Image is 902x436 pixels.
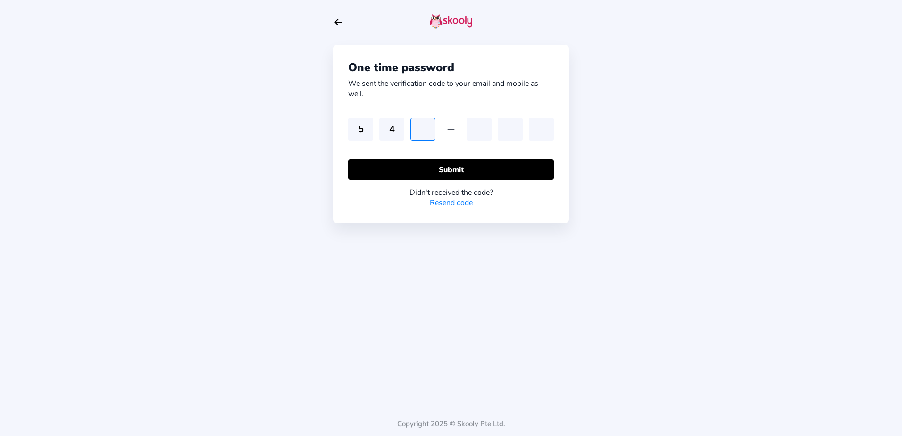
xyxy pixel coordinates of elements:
[430,14,472,29] img: skooly-logo.png
[445,124,457,135] ion-icon: remove outline
[348,159,554,180] button: Submit
[348,78,554,99] div: We sent the verification code to your email and mobile as well.
[430,198,473,208] a: Resend code
[348,60,554,75] div: One time password
[333,17,343,27] button: arrow back outline
[348,187,554,198] div: Didn't received the code?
